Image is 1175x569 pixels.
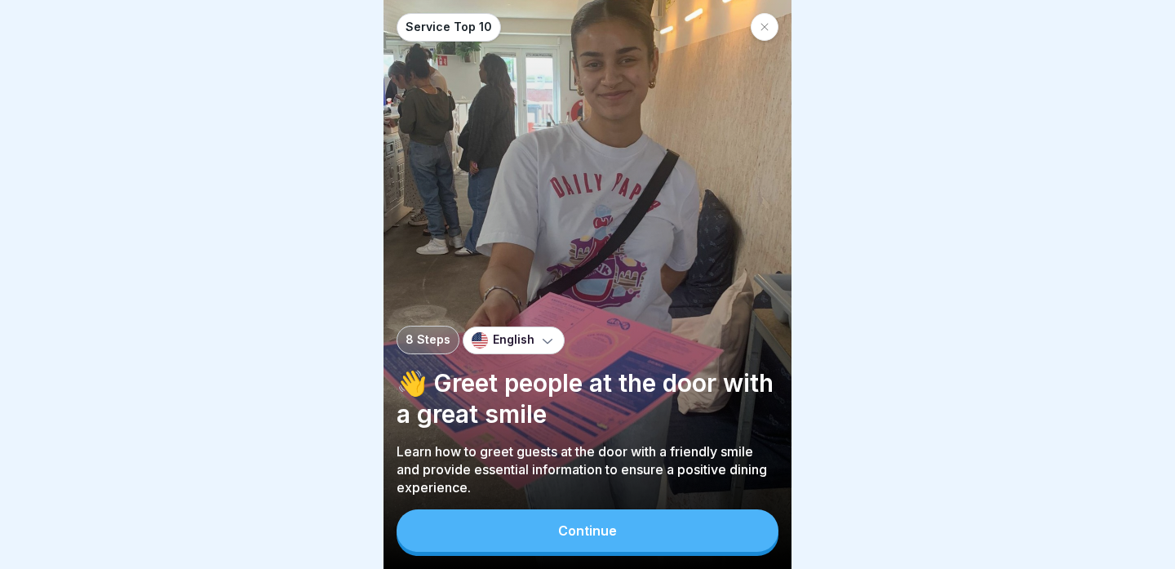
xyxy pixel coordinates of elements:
p: Learn how to greet guests at the door with a friendly smile and provide essential information to ... [397,442,778,496]
div: Continue [558,523,617,538]
p: 8 Steps [406,333,450,347]
button: Continue [397,509,778,552]
p: English [493,333,534,347]
p: 👋 Greet people at the door with a great smile [397,367,778,429]
img: us.svg [472,332,488,349]
p: Service Top 10 [406,20,492,34]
